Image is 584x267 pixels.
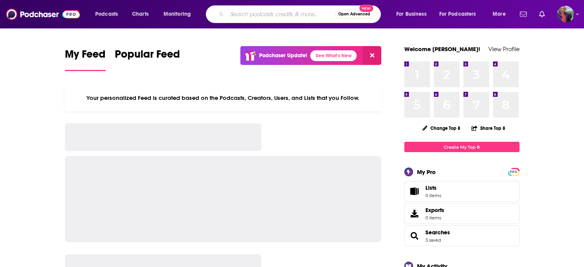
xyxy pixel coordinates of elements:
a: Searches [425,229,450,236]
img: User Profile [557,6,574,23]
a: Welcome [PERSON_NAME]! [404,45,480,53]
p: Podchaser Update! [259,52,307,59]
span: Open Advanced [338,12,370,16]
span: Searches [404,226,519,246]
button: Change Top 8 [418,123,465,133]
a: Show notifications dropdown [536,8,548,21]
span: Logged in as KateFT [557,6,574,23]
span: My Feed [65,48,106,65]
a: PRO [509,169,518,174]
span: Lists [425,184,441,191]
div: Search podcasts, credits, & more... [213,5,388,23]
button: Show profile menu [557,6,574,23]
span: More [493,9,506,20]
button: open menu [391,8,436,20]
span: Charts [132,9,149,20]
span: Podcasts [95,9,118,20]
span: Popular Feed [115,48,180,65]
div: Your personalized Feed is curated based on the Podcasts, Creators, Users, and Lists that you Follow. [65,85,382,111]
img: Podchaser - Follow, Share and Rate Podcasts [6,7,80,22]
a: My Feed [65,48,106,71]
a: Show notifications dropdown [517,8,530,21]
input: Search podcasts, credits, & more... [227,8,335,20]
button: open menu [487,8,515,20]
button: open menu [158,8,201,20]
a: Searches [407,231,422,241]
span: 0 items [425,193,441,198]
span: Lists [425,184,437,191]
a: Popular Feed [115,48,180,71]
a: Create My Top 8 [404,142,519,152]
button: open menu [90,8,128,20]
span: Lists [407,186,422,197]
span: 0 items [425,215,444,221]
span: Exports [425,207,444,214]
a: Exports [404,203,519,224]
a: 3 saved [425,237,441,243]
button: open menu [434,8,487,20]
a: Lists [404,181,519,202]
span: Monitoring [164,9,191,20]
span: For Podcasters [439,9,476,20]
button: Share Top 8 [471,121,506,136]
span: For Business [396,9,427,20]
span: New [359,5,373,12]
div: My Pro [417,168,436,176]
span: Exports [407,208,422,219]
button: Open AdvancedNew [335,10,374,19]
a: View Profile [488,45,519,53]
a: See What's New [310,50,357,61]
a: Charts [127,8,153,20]
span: PRO [509,169,518,175]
